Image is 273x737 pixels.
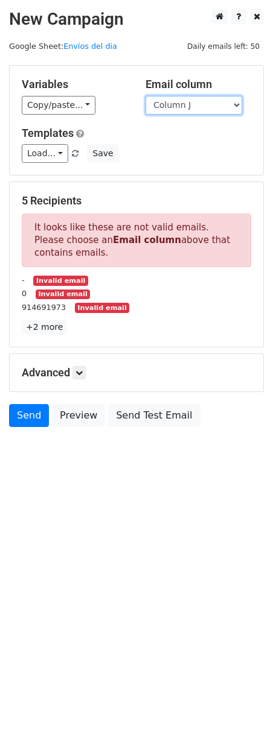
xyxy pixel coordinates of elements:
small: Invalid email [36,289,90,300]
small: 0 [22,289,27,298]
small: Invalid email [75,303,129,313]
h5: Variables [22,78,127,91]
h5: 5 Recipients [22,194,251,207]
strong: Email column [113,235,181,245]
a: Daily emails left: 50 [183,42,264,51]
button: Save [87,144,118,163]
div: Widget de chat [213,679,273,737]
small: - [22,276,25,285]
a: Send [9,404,49,427]
a: +2 more [22,320,67,335]
small: Google Sheet: [9,42,117,51]
a: Templates [22,127,74,139]
a: Preview [52,404,105,427]
iframe: Chat Widget [213,679,273,737]
h5: Advanced [22,366,251,379]
a: Load... [22,144,68,163]
a: Send Test Email [108,404,200,427]
h2: New Campaign [9,9,264,30]
a: Envíos del dia [63,42,117,51]
small: Invalid email [33,276,88,286]
p: It looks like these are not valid emails. Please choose an above that contains emails. [22,214,251,267]
small: 914691973 [22,303,66,312]
span: Daily emails left: 50 [183,40,264,53]
h5: Email column [146,78,251,91]
a: Copy/paste... [22,96,95,115]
